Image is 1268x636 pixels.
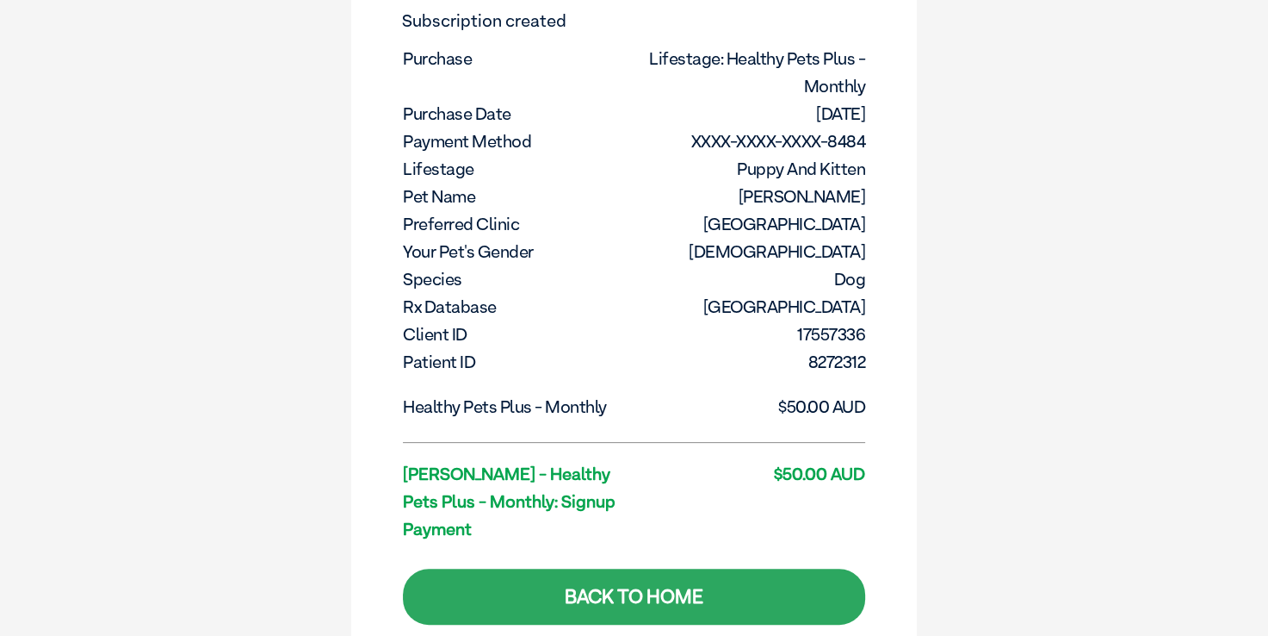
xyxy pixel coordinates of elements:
dt: Rx Database [403,293,633,321]
dd: $50.00 AUD [636,393,866,421]
dd: Lifestage: Healthy Pets Plus - Monthly [636,45,866,100]
dd: [PERSON_NAME] [636,183,866,210]
dt: Your pet's gender [403,238,633,265]
dd: Puppy and Kitten [636,155,866,183]
dd: Dog [636,265,866,293]
dt: Healthy Pets Plus - Monthly [403,393,633,421]
dt: Patient ID [403,348,633,376]
dt: Payment Method [403,128,633,155]
dt: Pet Name [403,183,633,210]
dd: [DATE] [636,100,866,128]
dt: Client ID [403,321,633,348]
dt: Purchase Date [403,100,633,128]
dt: Lifestage [403,155,633,183]
dd: 8272312 [636,348,866,376]
a: Back to Home [403,569,865,625]
dd: 17557336 [636,321,866,348]
dt: [PERSON_NAME] - Healthy Pets Plus - Monthly: Signup payment [403,460,633,543]
dd: [DEMOGRAPHIC_DATA] [636,238,866,265]
p: Subscription created [402,11,866,31]
dt: Preferred Clinic [403,210,633,238]
dt: Species [403,265,633,293]
dd: [GEOGRAPHIC_DATA] [636,210,866,238]
dd: $50.00 AUD [636,460,866,488]
dt: Purchase [403,45,633,72]
dd: [GEOGRAPHIC_DATA] [636,293,866,321]
dd: XXXX-XXXX-XXXX-8484 [636,128,866,155]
